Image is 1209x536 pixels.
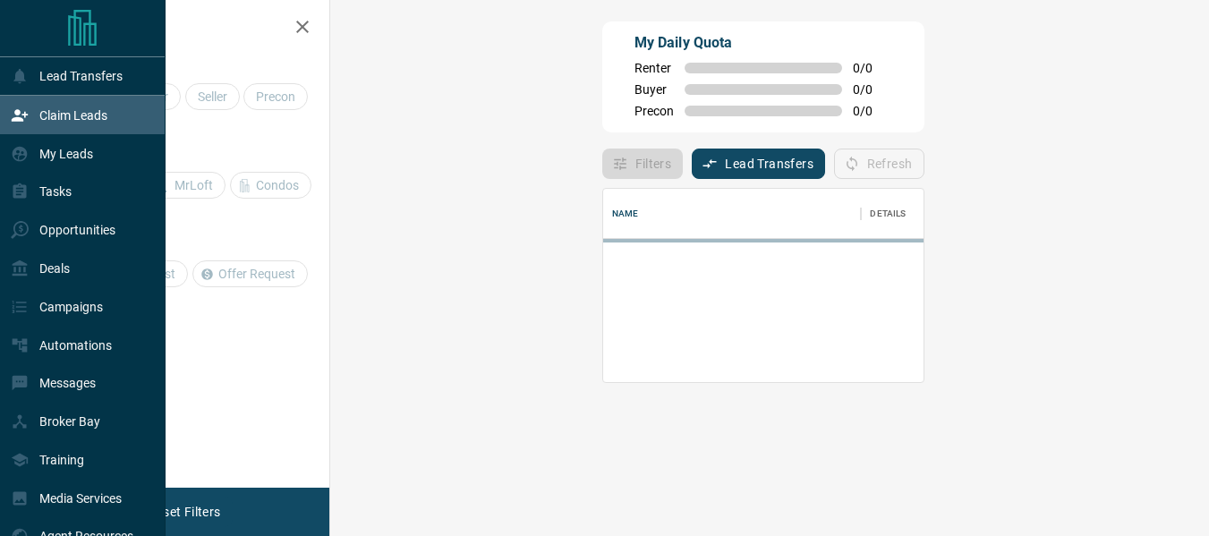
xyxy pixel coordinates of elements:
[692,149,825,179] button: Lead Transfers
[612,189,639,239] div: Name
[136,497,232,527] button: Reset Filters
[853,61,892,75] span: 0 / 0
[853,104,892,118] span: 0 / 0
[634,104,674,118] span: Precon
[853,82,892,97] span: 0 / 0
[634,32,892,54] p: My Daily Quota
[870,189,906,239] div: Details
[634,82,674,97] span: Buyer
[57,18,311,39] h2: Filters
[634,61,674,75] span: Renter
[603,189,862,239] div: Name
